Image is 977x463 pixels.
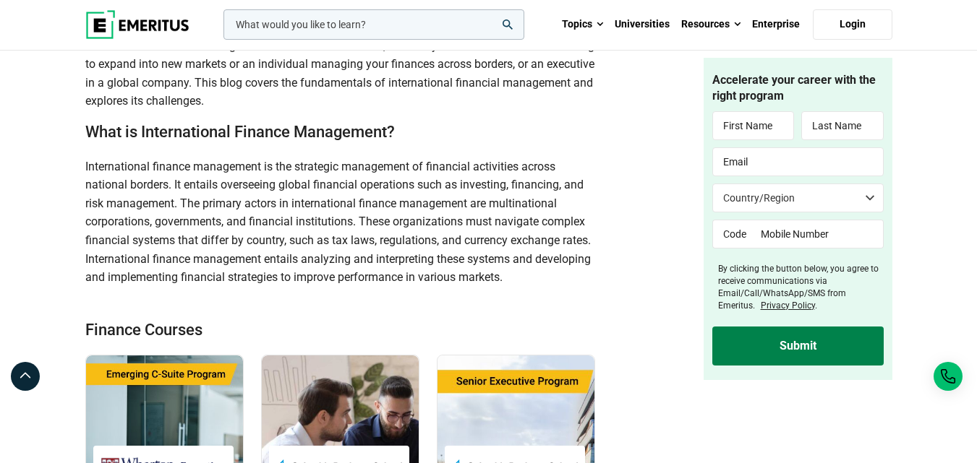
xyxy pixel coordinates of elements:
[712,112,795,141] input: First Name
[761,300,815,311] a: Privacy Policy
[712,326,884,365] input: Submit
[85,160,591,285] span: International finance management is the strategic management of financial activities across natio...
[85,122,596,143] h2: What is International Finance Management?
[712,220,751,249] input: Code
[813,9,892,40] a: Login
[718,264,884,312] label: By clicking the button below, you agree to receive communications via Email/Call/WhatsApp/SMS fro...
[751,220,884,249] input: Mobile Number
[223,9,524,40] input: woocommerce-product-search-field-0
[712,184,884,213] select: Country
[712,148,884,177] input: Email
[801,112,884,141] input: Last Name
[85,298,545,341] h2: Finance Courses
[712,72,884,105] h4: Accelerate your career with the right program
